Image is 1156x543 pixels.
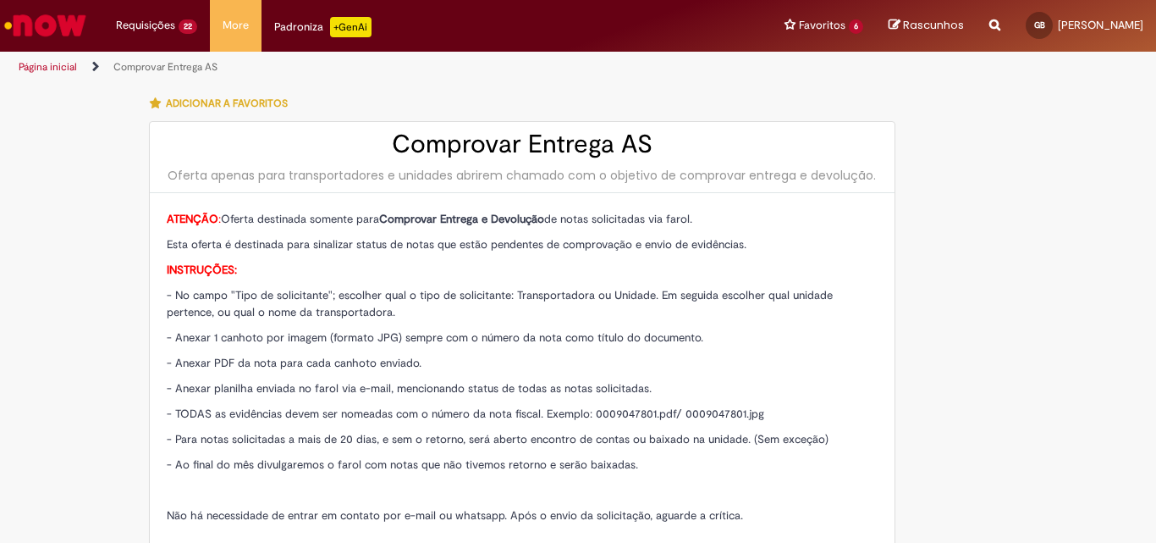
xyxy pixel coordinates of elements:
div: Padroniza [274,17,372,37]
span: [PERSON_NAME] [1058,18,1143,32]
img: ServiceNow [2,8,89,42]
span: More [223,17,249,34]
span: : [167,212,221,226]
h2: Comprovar Entrega AS [167,130,878,158]
a: Comprovar Entrega AS [113,60,217,74]
span: Não há necessidade de entrar em contato por e-mail ou whatsapp. Após o envio da solicitação, agua... [167,508,743,523]
strong: Comprovar Entrega e Devolução [379,212,544,226]
span: - Anexar PDF da nota para cada canhoto enviado. [167,356,421,370]
strong: INSTRUÇÕES: [167,263,237,277]
div: Oferta apenas para transportadores e unidades abrirem chamado com o objetivo de comprovar entrega... [167,167,878,184]
a: Rascunhos [889,18,964,34]
span: Favoritos [799,17,845,34]
span: GB [1034,19,1045,30]
span: 22 [179,19,197,34]
a: Página inicial [19,60,77,74]
span: - Ao final do mês divulgaremos o farol com notas que não tivemos retorno e serão baixadas. [167,457,638,472]
span: 6 [849,19,863,34]
span: - No campo "Tipo de solicitante"; escolher qual o tipo de solicitante: Transportadora ou Unidade.... [167,288,833,319]
span: Rascunhos [903,17,964,33]
ul: Trilhas de página [13,52,758,83]
button: Adicionar a Favoritos [149,86,297,121]
span: - TODAS as evidências devem ser nomeadas com o número da nota fiscal. Exemplo: 0009047801.pdf/ 00... [167,407,764,421]
span: Requisições [116,17,175,34]
span: Esta oferta é destinada para sinalizar status de notas que estão pendentes de comprovação e envio... [167,237,746,252]
span: - Anexar planilha enviada no farol via e-mail, mencionando status de todas as notas solicitadas. [167,381,652,396]
p: +GenAi [330,17,372,37]
span: Oferta destinada somente para de notas solicitadas via farol. [167,212,692,226]
span: - Para notas solicitadas a mais de 20 dias, e sem o retorno, será aberto encontro de contas ou ba... [167,432,828,446]
span: Adicionar a Favoritos [166,97,288,110]
span: - Anexar 1 canhoto por imagem (formato JPG) sempre com o número da nota como título do documento. [167,330,703,345]
strong: ATENÇÃO [167,212,218,226]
